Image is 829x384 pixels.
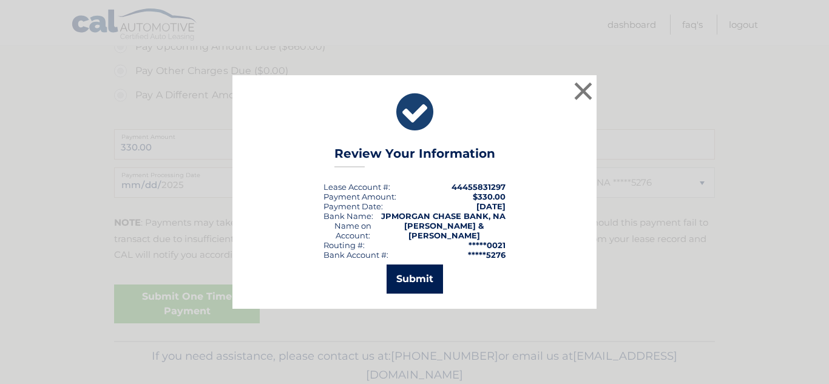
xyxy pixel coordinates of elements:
span: $330.00 [473,192,506,201]
div: Payment Amount: [323,192,396,201]
div: Bank Account #: [323,250,388,260]
h3: Review Your Information [334,146,495,167]
div: Bank Name: [323,211,373,221]
div: Lease Account #: [323,182,390,192]
div: Routing #: [323,240,365,250]
span: Payment Date [323,201,381,211]
strong: 44455831297 [452,182,506,192]
span: [DATE] [476,201,506,211]
strong: [PERSON_NAME] & [PERSON_NAME] [404,221,484,240]
div: : [323,201,383,211]
button: Submit [387,264,443,294]
button: × [571,79,595,103]
strong: JPMORGAN CHASE BANK, NA [381,211,506,221]
div: Name on Account: [323,221,382,240]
